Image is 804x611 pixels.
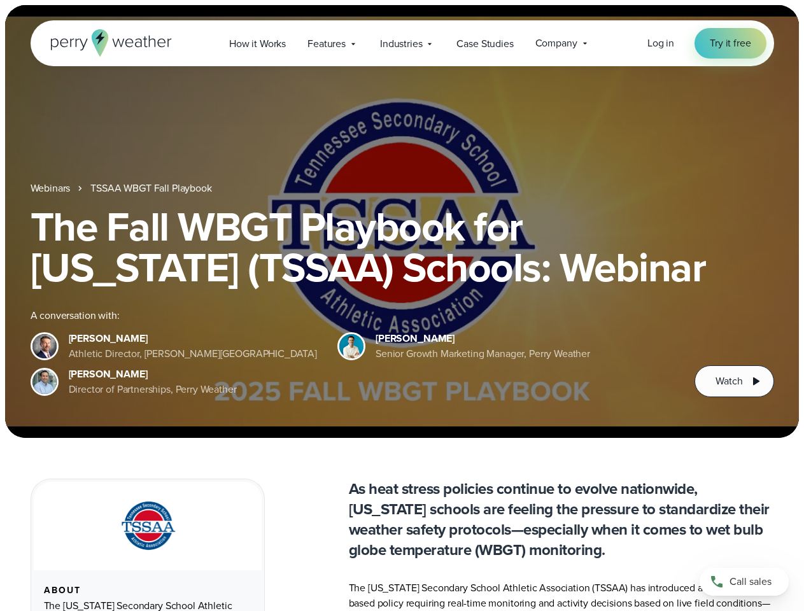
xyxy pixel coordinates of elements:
[31,181,71,196] a: Webinars
[380,36,422,52] span: Industries
[69,382,237,397] div: Director of Partnerships, Perry Weather
[730,574,772,589] span: Call sales
[105,497,190,555] img: TSSAA-Tennessee-Secondary-School-Athletic-Association.svg
[31,206,774,288] h1: The Fall WBGT Playbook for [US_STATE] (TSSAA) Schools: Webinar
[700,568,789,596] a: Call sales
[90,181,211,196] a: TSSAA WBGT Fall Playbook
[229,36,286,52] span: How it Works
[446,31,524,57] a: Case Studies
[69,346,318,362] div: Athletic Director, [PERSON_NAME][GEOGRAPHIC_DATA]
[647,36,674,50] span: Log in
[695,28,766,59] a: Try it free
[695,365,773,397] button: Watch
[44,586,251,596] div: About
[339,334,363,358] img: Spencer Patton, Perry Weather
[31,181,774,196] nav: Breadcrumb
[349,479,774,560] p: As heat stress policies continue to evolve nationwide, [US_STATE] schools are feeling the pressur...
[307,36,346,52] span: Features
[710,36,751,51] span: Try it free
[218,31,297,57] a: How it Works
[31,308,675,323] div: A conversation with:
[647,36,674,51] a: Log in
[716,374,742,389] span: Watch
[376,331,590,346] div: [PERSON_NAME]
[69,331,318,346] div: [PERSON_NAME]
[376,346,590,362] div: Senior Growth Marketing Manager, Perry Weather
[32,370,57,394] img: Jeff Wood
[32,334,57,358] img: Brian Wyatt
[456,36,513,52] span: Case Studies
[535,36,577,51] span: Company
[69,367,237,382] div: [PERSON_NAME]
